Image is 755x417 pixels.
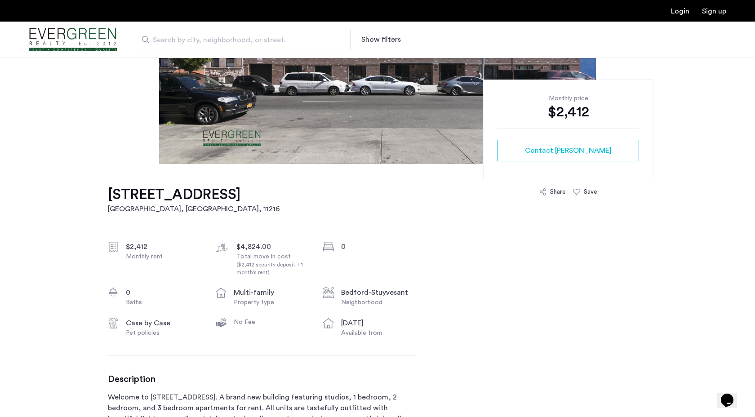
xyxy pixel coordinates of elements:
div: Baths [126,298,201,307]
div: $2,412 [497,103,639,121]
div: Available from [341,328,417,337]
div: Monthly rent [126,252,201,261]
img: logo [29,23,117,57]
span: Contact [PERSON_NAME] [525,145,612,156]
button: button [497,140,639,161]
div: Pet policies [126,328,201,337]
h3: Description [108,374,417,385]
a: Registration [702,8,726,15]
div: $2,412 [126,241,201,252]
div: ($2,412 security deposit + 1 month's rent) [236,261,312,276]
span: Search by city, neighborhood, or street. [153,35,325,45]
div: 0 [341,241,417,252]
h1: [STREET_ADDRESS] [108,186,280,204]
div: $4,824.00 [236,241,312,252]
div: multi-family [234,287,309,298]
div: Bedford-Stuyvesant [341,287,417,298]
div: Neighborhood [341,298,417,307]
div: 0 [126,287,201,298]
a: Cazamio Logo [29,23,117,57]
button: Show or hide filters [361,34,401,45]
div: Total move in cost [236,252,312,276]
h2: [GEOGRAPHIC_DATA], [GEOGRAPHIC_DATA] , 11216 [108,204,280,214]
iframe: chat widget [717,381,746,408]
div: Share [550,187,566,196]
a: Login [671,8,689,15]
a: [STREET_ADDRESS][GEOGRAPHIC_DATA], [GEOGRAPHIC_DATA], 11216 [108,186,280,214]
div: No Fee [234,318,309,327]
div: Case by Case [126,318,201,328]
div: Save [584,187,597,196]
div: Monthly price [497,94,639,103]
div: [DATE] [341,318,417,328]
input: Apartment Search [135,29,351,50]
div: Property type [234,298,309,307]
